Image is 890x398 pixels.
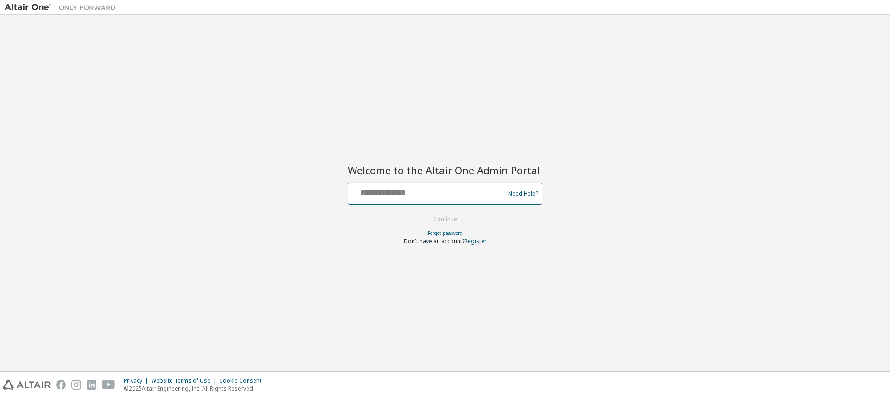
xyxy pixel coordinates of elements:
img: youtube.svg [102,380,115,390]
img: instagram.svg [71,380,81,390]
img: Altair One [5,3,121,12]
a: Register [464,237,487,245]
span: Don't have an account? [404,237,464,245]
img: altair_logo.svg [3,380,51,390]
img: linkedin.svg [87,380,96,390]
a: Forgot password [428,230,463,236]
img: facebook.svg [56,380,66,390]
div: Cookie Consent [219,377,267,385]
div: Website Terms of Use [151,377,219,385]
h2: Welcome to the Altair One Admin Portal [348,164,542,177]
p: © 2025 Altair Engineering, Inc. All Rights Reserved. [124,385,267,392]
div: Privacy [124,377,151,385]
a: Need Help? [508,193,538,194]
